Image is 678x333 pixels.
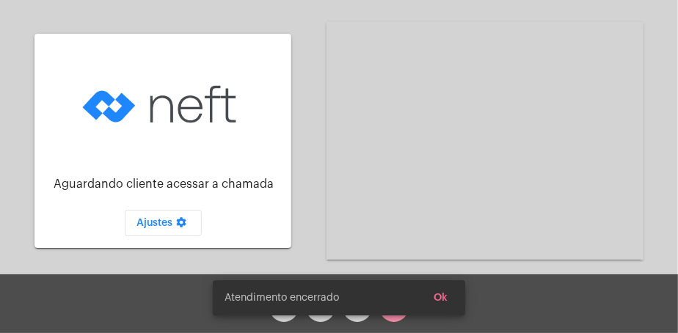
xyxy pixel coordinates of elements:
span: Atendimento encerrado [225,290,339,305]
img: logo-neft-novo-2.png [79,62,247,147]
span: Ajustes [136,218,190,228]
span: Ok [434,293,448,303]
button: Ajustes [125,210,202,236]
mat-icon: settings [172,216,190,234]
p: Aguardando cliente acessar a chamada [54,178,280,191]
